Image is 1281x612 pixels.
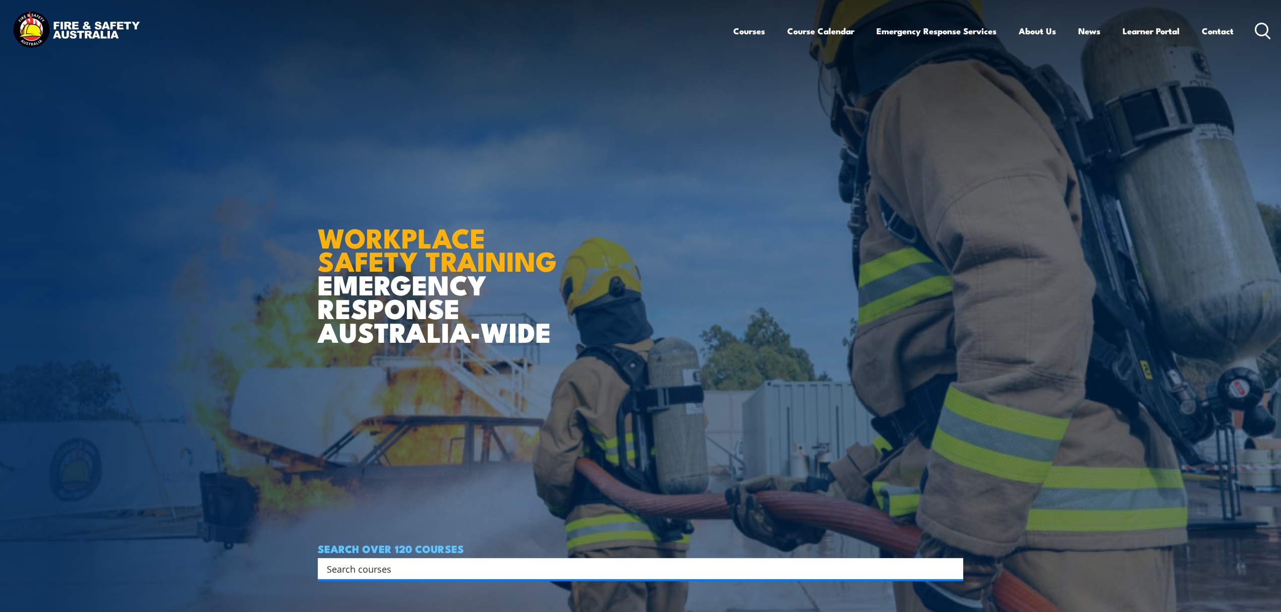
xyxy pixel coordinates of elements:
a: Courses [733,18,765,44]
h1: EMERGENCY RESPONSE AUSTRALIA-WIDE [318,200,564,343]
strong: WORKPLACE SAFETY TRAINING [318,216,557,281]
a: Learner Portal [1123,18,1180,44]
form: Search form [329,562,943,576]
a: Course Calendar [787,18,854,44]
a: News [1078,18,1100,44]
a: Contact [1202,18,1234,44]
a: Emergency Response Services [877,18,997,44]
button: Search magnifier button [946,562,960,576]
input: Search input [327,561,941,576]
h4: SEARCH OVER 120 COURSES [318,543,963,554]
a: About Us [1019,18,1056,44]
